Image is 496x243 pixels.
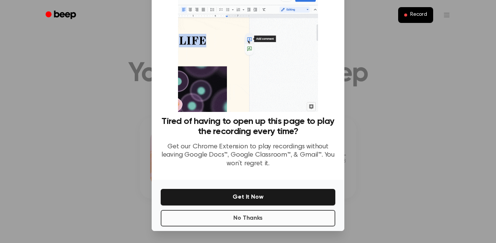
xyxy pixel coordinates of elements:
[161,189,335,205] button: Get It Now
[161,210,335,226] button: No Thanks
[410,12,427,18] span: Record
[161,116,335,137] h3: Tired of having to open up this page to play the recording every time?
[398,7,433,23] button: Record
[161,143,335,168] p: Get our Chrome Extension to play recordings without leaving Google Docs™, Google Classroom™, & Gm...
[438,6,456,24] button: Open menu
[40,8,83,23] a: Beep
